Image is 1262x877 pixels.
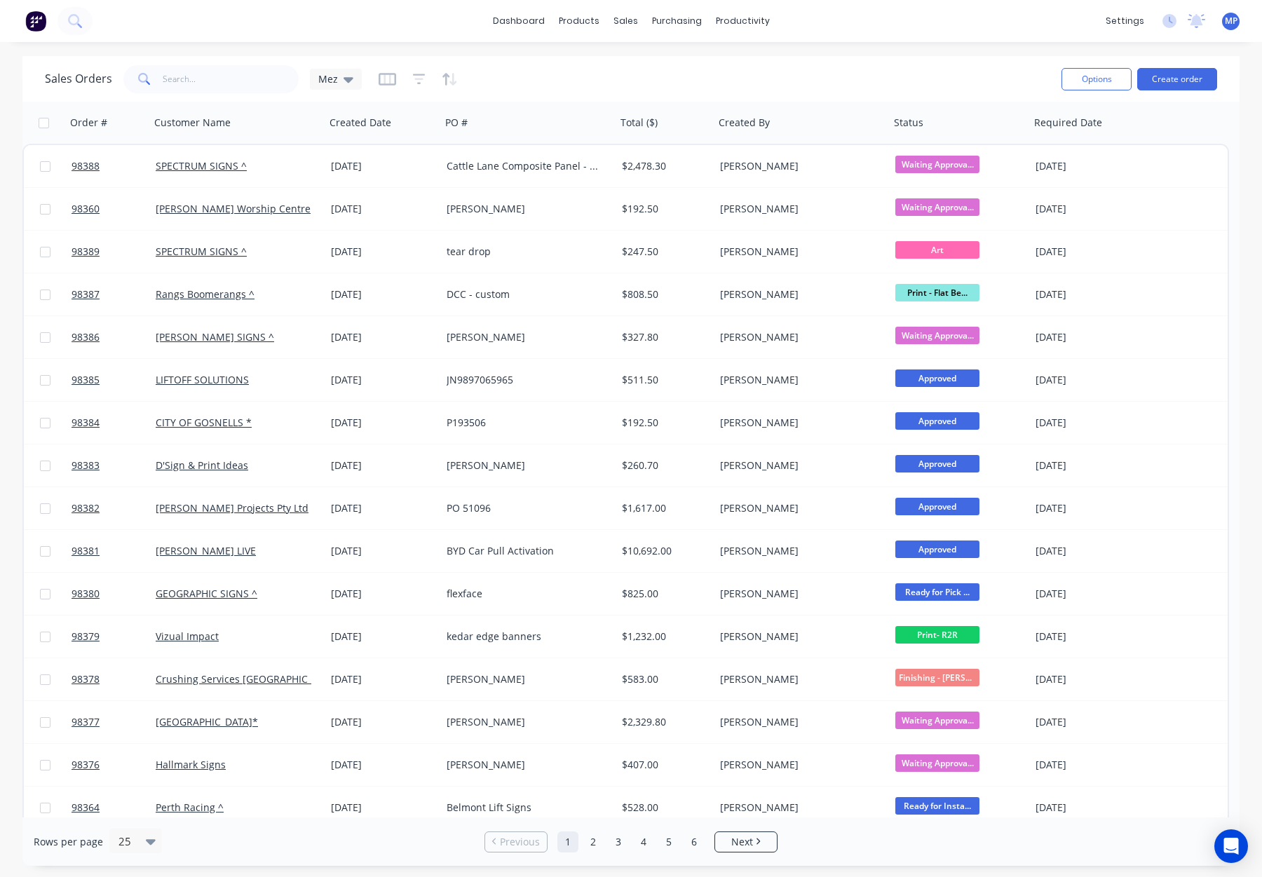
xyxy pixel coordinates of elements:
a: 98380 [72,573,156,615]
div: [DATE] [331,245,435,259]
span: Waiting Approva... [895,754,979,772]
span: 98364 [72,801,100,815]
span: Print- R2R [895,626,979,644]
div: [PERSON_NAME] [720,373,876,387]
a: 98382 [72,487,156,529]
div: $247.50 [622,245,705,259]
a: Vizual Impact [156,630,219,643]
a: Rangs Boomerangs ^ [156,287,255,301]
div: [DATE] [331,202,435,216]
div: $583.00 [622,672,705,686]
a: Page 3 [608,831,629,852]
a: 98385 [72,359,156,401]
a: [PERSON_NAME] Worship Centre [156,202,311,215]
div: sales [606,11,645,32]
div: [PERSON_NAME] [720,159,876,173]
button: Options [1061,68,1132,90]
div: Created Date [330,116,391,130]
div: [DATE] [331,501,435,515]
div: $260.70 [622,458,705,473]
div: [PERSON_NAME] [720,458,876,473]
a: [PERSON_NAME] Projects Pty Ltd [156,501,308,515]
div: Status [894,116,923,130]
div: [PERSON_NAME] [447,715,602,729]
div: [PERSON_NAME] [720,715,876,729]
span: Approved [895,498,979,515]
span: Waiting Approva... [895,198,979,216]
span: Approved [895,369,979,387]
div: Required Date [1034,116,1102,130]
div: [DATE] [1036,587,1147,601]
div: [DATE] [1036,544,1147,558]
div: [DATE] [331,287,435,301]
div: $1,617.00 [622,501,705,515]
a: 98379 [72,616,156,658]
div: purchasing [645,11,709,32]
div: [DATE] [1036,458,1147,473]
a: 98389 [72,231,156,273]
div: $2,329.80 [622,715,705,729]
span: 98389 [72,245,100,259]
div: [DATE] [1036,245,1147,259]
div: [PERSON_NAME] [720,202,876,216]
div: [DATE] [331,416,435,430]
a: LIFTOFF SOLUTIONS [156,373,249,386]
div: Belmont Lift Signs [447,801,602,815]
span: 98384 [72,416,100,430]
span: Waiting Approva... [895,327,979,344]
div: tear drop [447,245,602,259]
a: Page 1 is your current page [557,831,578,852]
div: $10,692.00 [622,544,705,558]
div: [DATE] [1036,373,1147,387]
span: Rows per page [34,835,103,849]
a: 98376 [72,744,156,786]
div: $2,478.30 [622,159,705,173]
a: 98387 [72,273,156,315]
span: 98383 [72,458,100,473]
span: Waiting Approva... [895,712,979,729]
div: products [552,11,606,32]
a: 98377 [72,701,156,743]
span: 98378 [72,672,100,686]
span: 98360 [72,202,100,216]
div: $192.50 [622,202,705,216]
div: [PERSON_NAME] [720,287,876,301]
a: Page 2 [583,831,604,852]
span: Approved [895,541,979,558]
span: Art [895,241,979,259]
a: Perth Racing ^ [156,801,224,814]
div: [PERSON_NAME] [447,330,602,344]
div: [DATE] [1036,501,1147,515]
span: Approved [895,412,979,430]
a: Page 4 [633,831,654,852]
div: [PERSON_NAME] [720,416,876,430]
span: MP [1225,15,1237,27]
div: $528.00 [622,801,705,815]
div: $511.50 [622,373,705,387]
a: [PERSON_NAME] SIGNS ^ [156,330,274,344]
span: Finishing - [PERSON_NAME]... [895,669,979,686]
div: [DATE] [1036,330,1147,344]
div: [PERSON_NAME] [720,630,876,644]
div: [DATE] [331,159,435,173]
a: 98381 [72,530,156,572]
a: 98364 [72,787,156,829]
div: [PERSON_NAME] [720,801,876,815]
span: Mez [318,72,338,86]
div: [DATE] [1036,202,1147,216]
span: 98386 [72,330,100,344]
a: Next page [715,835,777,849]
span: Waiting Approva... [895,156,979,173]
div: [PERSON_NAME] [447,458,602,473]
div: Open Intercom Messenger [1214,829,1248,863]
div: [PERSON_NAME] [720,672,876,686]
div: settings [1099,11,1151,32]
a: Page 6 [684,831,705,852]
a: dashboard [486,11,552,32]
div: flexface [447,587,602,601]
span: 98377 [72,715,100,729]
div: [DATE] [1036,672,1147,686]
div: $825.00 [622,587,705,601]
span: Ready for Pick ... [895,583,979,601]
div: [DATE] [331,458,435,473]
